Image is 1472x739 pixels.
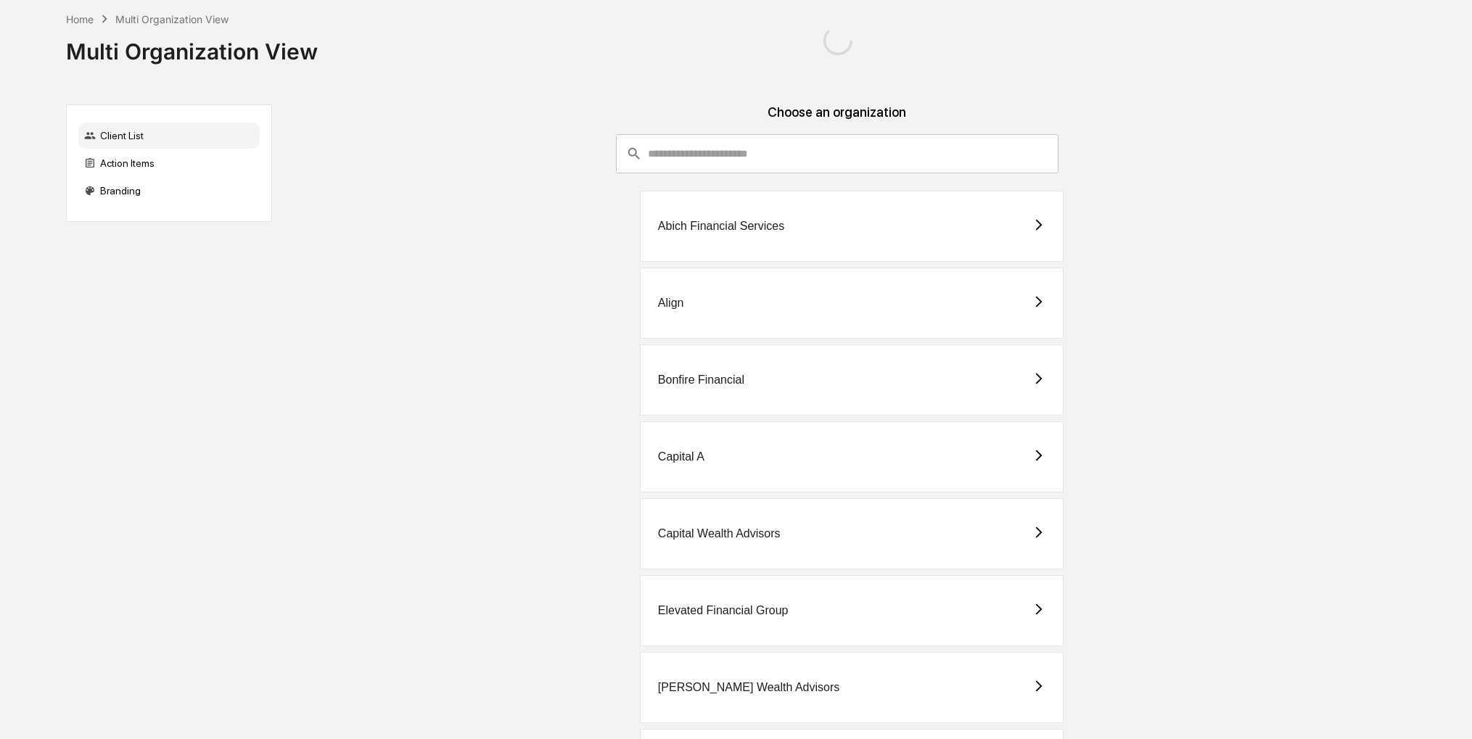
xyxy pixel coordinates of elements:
[658,527,781,540] div: Capital Wealth Advisors
[616,134,1058,173] div: consultant-dashboard__filter-organizations-search-bar
[78,150,260,176] div: Action Items
[658,681,839,694] div: [PERSON_NAME] Wealth Advisors
[66,13,94,25] div: Home
[658,220,784,233] div: Abich Financial Services
[658,297,684,310] div: Align
[658,604,789,617] div: Elevated Financial Group
[284,104,1391,134] div: Choose an organization
[78,178,260,204] div: Branding
[66,27,318,65] div: Multi Organization View
[658,373,744,387] div: Bonfire Financial
[658,450,704,463] div: Capital A
[78,123,260,149] div: Client List
[115,13,229,25] div: Multi Organization View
